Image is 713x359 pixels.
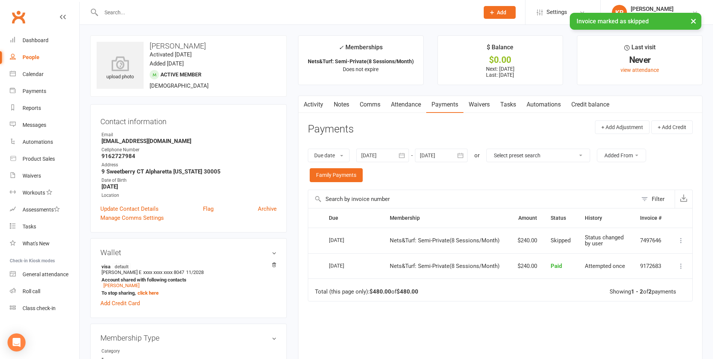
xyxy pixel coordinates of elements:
span: [DEMOGRAPHIC_DATA] [150,82,209,89]
a: Calendar [10,66,79,83]
div: Waivers [23,173,41,179]
td: 7497646 [633,228,669,253]
div: What's New [23,240,50,246]
a: Add Credit Card [100,299,140,308]
div: Payments [23,88,46,94]
span: Attempted once [585,263,625,269]
button: + Add Adjustment [595,120,649,134]
a: [PERSON_NAME] [103,283,139,288]
div: People [23,54,39,60]
span: Skipped [551,237,571,244]
span: Add [497,9,506,15]
div: Messages [23,122,46,128]
a: Messages [10,117,79,134]
h3: Payments [308,123,354,135]
div: upload photo [97,56,144,81]
div: KP [612,5,627,20]
strong: 9 Sweetberry CT Alpharetta [US_STATE] 30005 [101,168,277,175]
a: Workouts [10,184,79,201]
strong: [EMAIL_ADDRESS][DOMAIN_NAME] [101,138,277,145]
a: Tasks [10,218,79,235]
div: $0.00 [445,56,556,64]
div: [PERSON_NAME] [631,6,681,12]
div: Location [101,192,277,199]
span: default [112,263,131,269]
h3: Contact information [100,114,277,126]
button: Add [484,6,516,19]
div: Workouts [23,190,45,196]
a: Roll call [10,283,79,300]
a: Product Sales [10,151,79,167]
strong: $480.00 [397,288,418,295]
a: click here [138,290,159,296]
span: 11/2028 [186,269,204,275]
a: Payments [10,83,79,100]
span: Does not expire [343,66,378,72]
div: Email [101,131,277,138]
div: Automations [23,139,53,145]
strong: [DATE] [101,183,277,190]
div: Class check-in [23,305,56,311]
a: Waivers [10,167,79,184]
span: Nets&Turf: Semi-Private(8 Sessions/Month) [390,237,500,244]
td: $240.00 [510,253,543,279]
a: Tasks [495,96,521,113]
h3: Wallet [100,248,277,257]
th: Due [322,208,383,228]
h3: Membership Type [100,334,277,342]
a: Family Payments [310,168,363,182]
strong: To stop sharing, [101,290,273,296]
button: + Add Credit [651,120,693,134]
span: Paid [551,263,562,269]
th: Status [544,208,578,228]
th: History [578,208,633,228]
a: Dashboard [10,32,79,49]
a: Assessments [10,201,79,218]
div: Cellphone Number [101,146,277,154]
div: Address [101,161,277,169]
a: Payments [426,96,463,113]
i: ✓ [339,44,344,51]
a: view attendance [621,67,659,73]
strong: Nets&Turf: Semi-Private(8 Sessions/Month) [308,58,414,64]
a: Comms [354,96,386,113]
div: [DATE] [329,260,363,271]
div: Assessments [23,207,60,213]
span: xxxx xxxx xxxx 8047 [143,269,184,275]
a: Attendance [386,96,426,113]
li: [PERSON_NAME] E [100,262,277,297]
div: [GEOGRAPHIC_DATA] [631,12,681,19]
button: Due date [308,149,350,162]
a: What's New [10,235,79,252]
button: × [687,13,700,29]
div: Never [584,56,695,64]
th: Amount [510,208,543,228]
div: Calendar [23,71,44,77]
div: Dashboard [23,37,48,43]
input: Search by invoice number [308,190,637,208]
button: Filter [637,190,675,208]
div: Last visit [624,43,655,56]
a: Automations [521,96,566,113]
strong: $480.00 [369,288,391,295]
div: Filter [652,195,665,204]
p: Next: [DATE] Last: [DATE] [445,66,556,78]
div: Open Intercom Messenger [8,333,26,351]
a: Waivers [463,96,495,113]
a: Archive [258,204,277,213]
div: Roll call [23,288,40,294]
span: Settings [546,4,567,21]
div: Total (this page only): of [315,289,418,295]
time: Added [DATE] [150,60,184,67]
a: Activity [298,96,328,113]
strong: visa [101,263,273,269]
div: Product Sales [23,156,55,162]
div: Invoice marked as skipped [570,13,701,30]
button: Added From [597,149,646,162]
div: $ Balance [487,43,513,56]
td: 9172683 [633,253,669,279]
a: Reports [10,100,79,117]
a: Notes [328,96,354,113]
h3: [PERSON_NAME] [97,42,280,50]
span: Nets&Turf: Semi-Private(8 Sessions/Month) [390,263,500,269]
